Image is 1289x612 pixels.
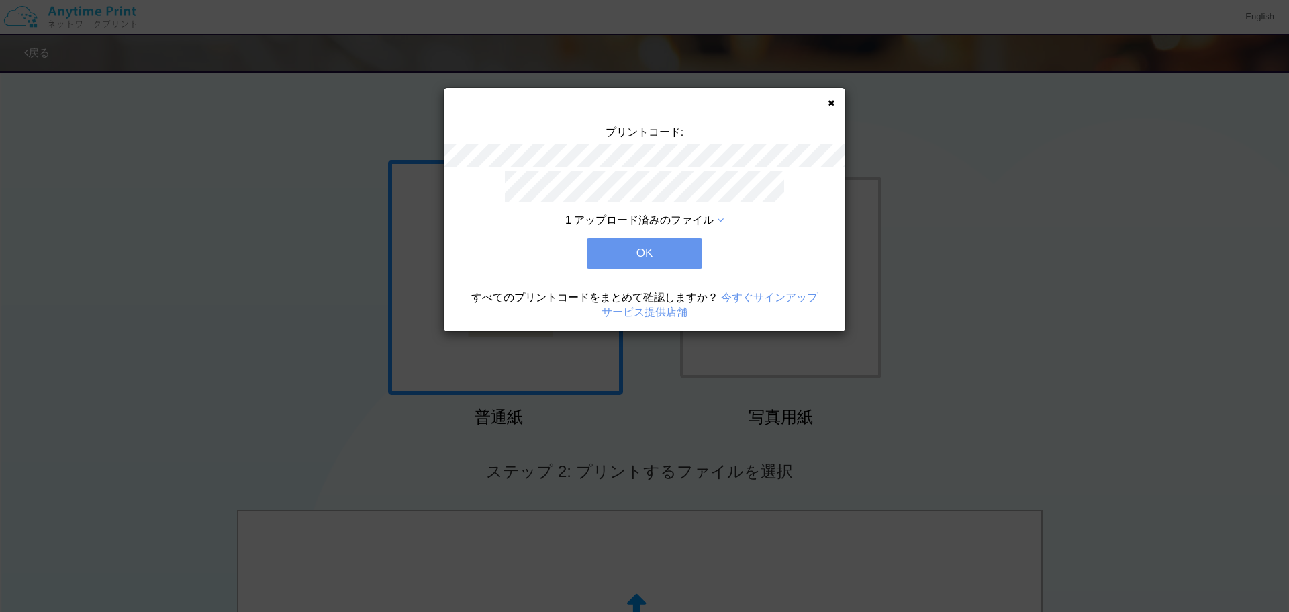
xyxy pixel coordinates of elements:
span: 1 アップロード済みのファイル [565,214,714,226]
button: OK [587,238,702,268]
span: プリントコード: [606,126,683,138]
a: サービス提供店舗 [602,306,687,318]
span: すべてのプリントコードをまとめて確認しますか？ [471,292,718,303]
a: 今すぐサインアップ [721,292,818,303]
